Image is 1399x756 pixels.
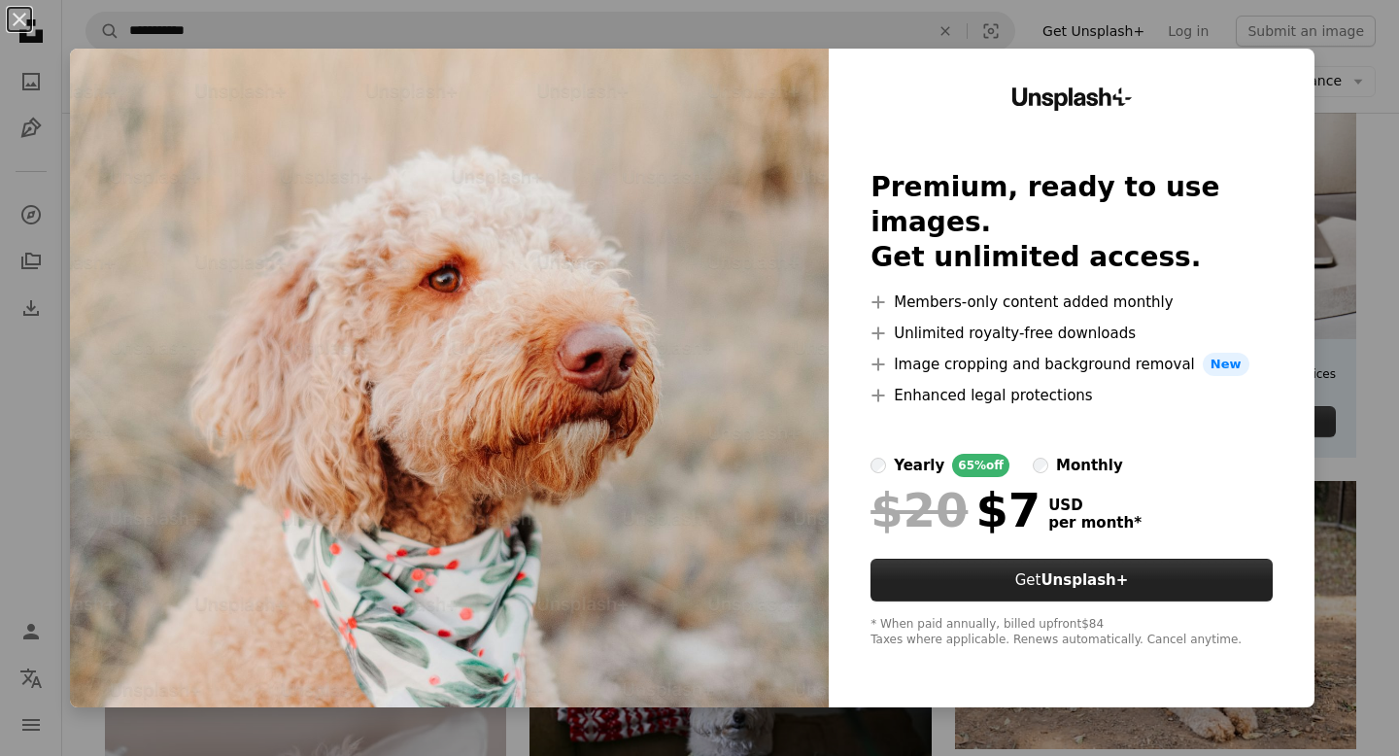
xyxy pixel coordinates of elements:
input: yearly65%off [870,458,886,473]
div: 65% off [952,454,1009,477]
div: monthly [1056,454,1123,477]
li: Enhanced legal protections [870,384,1273,407]
span: New [1203,353,1249,376]
li: Image cropping and background removal [870,353,1273,376]
input: monthly [1033,458,1048,473]
button: GetUnsplash+ [870,559,1273,601]
strong: Unsplash+ [1041,571,1128,589]
li: Unlimited royalty-free downloads [870,322,1273,345]
span: USD [1048,497,1142,514]
div: * When paid annually, billed upfront $84 Taxes where applicable. Renews automatically. Cancel any... [870,617,1273,648]
div: yearly [894,454,944,477]
li: Members-only content added monthly [870,291,1273,314]
span: $20 [870,485,968,535]
span: per month * [1048,514,1142,532]
h2: Premium, ready to use images. Get unlimited access. [870,170,1273,275]
div: $7 [870,485,1041,535]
